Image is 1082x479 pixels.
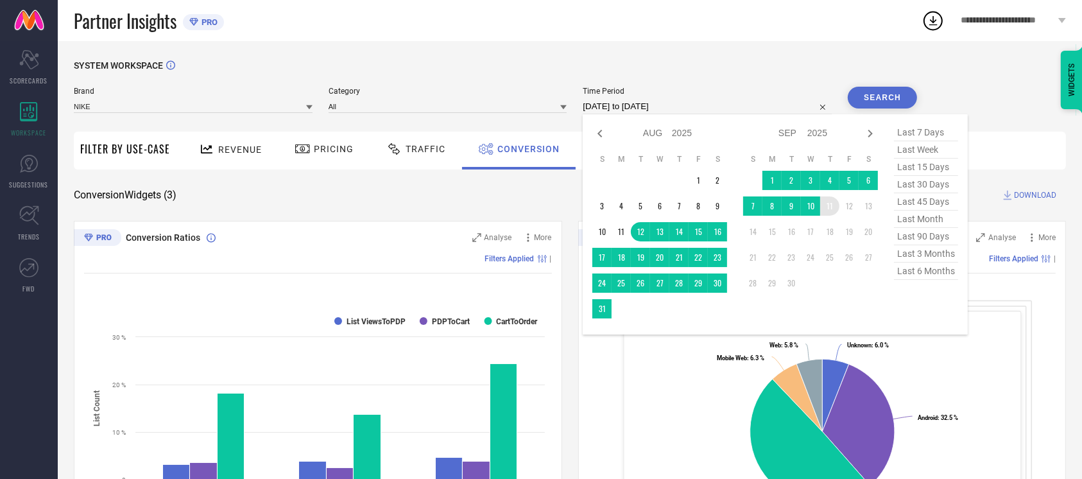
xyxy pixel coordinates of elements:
[743,196,762,216] td: Sun Sep 07 2025
[708,196,727,216] td: Sat Aug 09 2025
[689,248,708,267] td: Fri Aug 22 2025
[918,414,938,421] tspan: Android
[989,254,1038,263] span: Filters Applied
[583,99,832,114] input: Select time period
[894,228,958,245] span: last 90 days
[535,233,552,242] span: More
[859,154,878,164] th: Saturday
[669,222,689,241] td: Thu Aug 14 2025
[650,222,669,241] td: Wed Aug 13 2025
[782,222,801,241] td: Tue Sep 16 2025
[669,196,689,216] td: Thu Aug 07 2025
[329,87,567,96] span: Category
[612,196,631,216] td: Mon Aug 04 2025
[92,390,101,426] tspan: List Count
[497,317,538,326] text: CartToOrder
[650,274,669,293] td: Wed Aug 27 2025
[612,222,631,241] td: Mon Aug 11 2025
[1054,254,1056,263] span: |
[689,274,708,293] td: Fri Aug 29 2025
[839,154,859,164] th: Friday
[859,222,878,241] td: Sat Sep 20 2025
[689,154,708,164] th: Friday
[650,248,669,267] td: Wed Aug 20 2025
[583,87,832,96] span: Time Period
[472,233,481,242] svg: Zoom
[1014,189,1056,202] span: DOWNLOAD
[762,248,782,267] td: Mon Sep 22 2025
[839,196,859,216] td: Fri Sep 12 2025
[708,171,727,190] td: Sat Aug 02 2025
[894,263,958,280] span: last 6 months
[859,196,878,216] td: Sat Sep 13 2025
[743,154,762,164] th: Sunday
[839,248,859,267] td: Fri Sep 26 2025
[112,381,126,388] text: 20 %
[12,128,47,137] span: WORKSPACE
[1038,233,1056,242] span: More
[848,87,917,109] button: Search
[918,414,958,421] text: : 32.5 %
[988,233,1016,242] span: Analyse
[859,248,878,267] td: Sat Sep 27 2025
[74,229,121,248] div: Premium
[820,222,839,241] td: Thu Sep 18 2025
[743,248,762,267] td: Sun Sep 21 2025
[112,334,126,341] text: 30 %
[762,274,782,293] td: Mon Sep 29 2025
[198,17,218,27] span: PRO
[80,141,170,157] span: Filter By Use-Case
[716,354,746,361] tspan: Mobile Web
[126,232,200,243] span: Conversion Ratios
[612,248,631,267] td: Mon Aug 18 2025
[550,254,552,263] span: |
[801,171,820,190] td: Wed Sep 03 2025
[847,342,889,349] text: : 6.0 %
[497,144,560,154] span: Conversion
[769,342,781,349] tspan: Web
[922,9,945,32] div: Open download list
[631,248,650,267] td: Tue Aug 19 2025
[762,222,782,241] td: Mon Sep 15 2025
[592,222,612,241] td: Sun Aug 10 2025
[689,222,708,241] td: Fri Aug 15 2025
[801,196,820,216] td: Wed Sep 10 2025
[743,222,762,241] td: Sun Sep 14 2025
[485,254,535,263] span: Filters Applied
[631,222,650,241] td: Tue Aug 12 2025
[839,222,859,241] td: Fri Sep 19 2025
[592,274,612,293] td: Sun Aug 24 2025
[820,248,839,267] td: Thu Sep 25 2025
[894,141,958,159] span: last week
[74,189,176,202] span: Conversion Widgets ( 3 )
[23,284,35,293] span: FWD
[847,342,872,349] tspan: Unknown
[894,176,958,193] span: last 30 days
[762,196,782,216] td: Mon Sep 08 2025
[894,245,958,263] span: last 3 months
[894,124,958,141] span: last 7 days
[631,196,650,216] td: Tue Aug 05 2025
[820,171,839,190] td: Thu Sep 04 2025
[976,233,985,242] svg: Zoom
[612,154,631,164] th: Monday
[74,60,163,71] span: SYSTEM WORKSPACE
[669,274,689,293] td: Thu Aug 28 2025
[669,248,689,267] td: Thu Aug 21 2025
[592,248,612,267] td: Sun Aug 17 2025
[859,171,878,190] td: Sat Sep 06 2025
[708,222,727,241] td: Sat Aug 16 2025
[769,342,798,349] text: : 5.8 %
[708,248,727,267] td: Sat Aug 23 2025
[894,159,958,176] span: last 15 days
[592,299,612,318] td: Sun Aug 31 2025
[650,154,669,164] th: Wednesday
[578,229,626,248] div: Premium
[432,317,470,326] text: PDPToCart
[592,154,612,164] th: Sunday
[839,171,859,190] td: Fri Sep 05 2025
[894,211,958,228] span: last month
[820,196,839,216] td: Thu Sep 11 2025
[708,154,727,164] th: Saturday
[782,274,801,293] td: Tue Sep 30 2025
